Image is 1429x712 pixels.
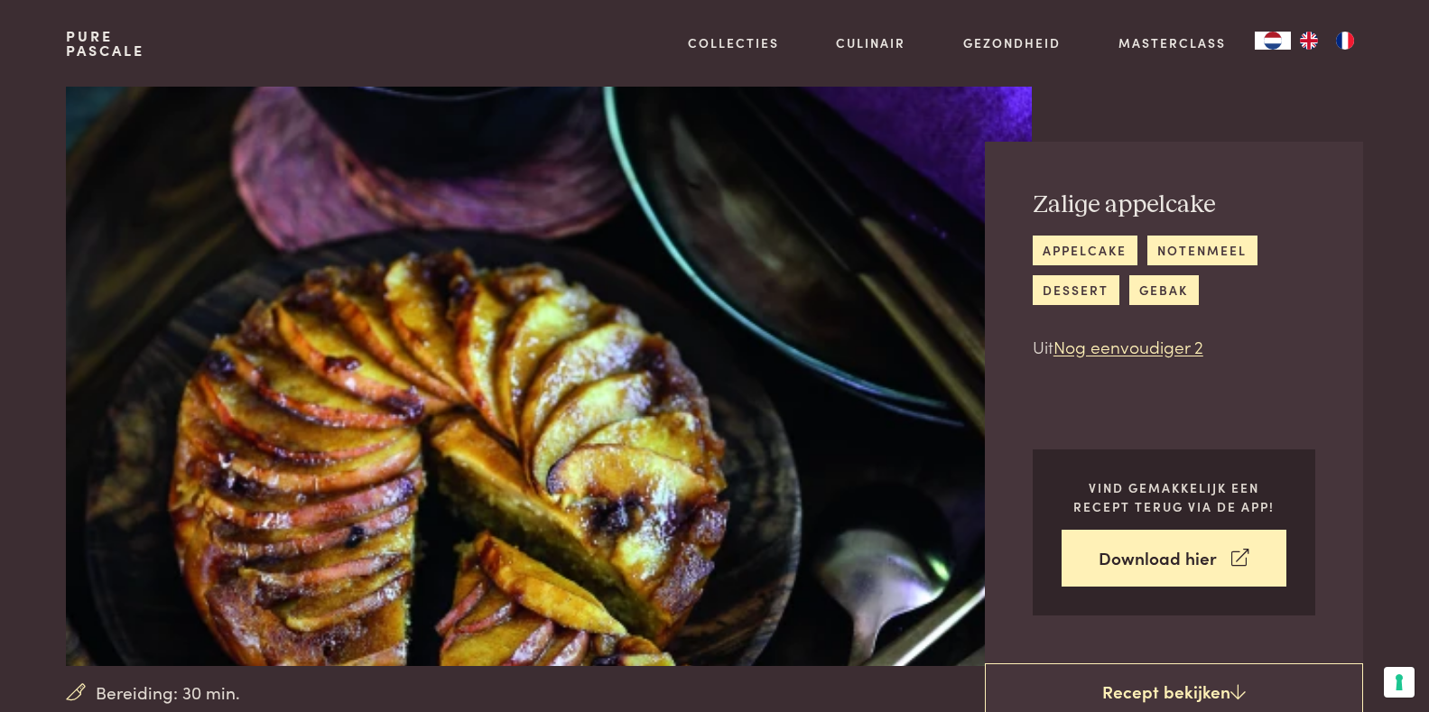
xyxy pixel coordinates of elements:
a: Culinair [836,33,905,52]
a: PurePascale [66,29,144,58]
a: EN [1291,32,1327,50]
a: Nog eenvoudiger 2 [1053,334,1203,358]
div: Language [1255,32,1291,50]
h2: Zalige appelcake [1033,190,1315,221]
a: appelcake [1033,236,1137,265]
a: NL [1255,32,1291,50]
span: Bereiding: 30 min. [96,680,240,706]
a: notenmeel [1147,236,1257,265]
ul: Language list [1291,32,1363,50]
a: Download hier [1062,530,1286,587]
a: dessert [1033,275,1119,305]
a: FR [1327,32,1363,50]
img: Zalige appelcake [66,87,1031,666]
p: Vind gemakkelijk een recept terug via de app! [1062,478,1286,515]
a: Gezondheid [963,33,1061,52]
button: Uw voorkeuren voor toestemming voor trackingtechnologieën [1384,667,1415,698]
a: Collecties [688,33,779,52]
aside: Language selected: Nederlands [1255,32,1363,50]
p: Uit [1033,334,1315,360]
a: Masterclass [1118,33,1226,52]
a: gebak [1129,275,1199,305]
